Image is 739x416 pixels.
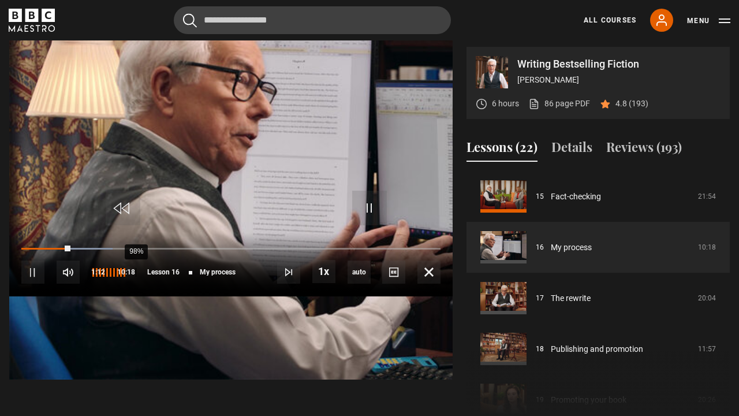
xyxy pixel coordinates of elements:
[312,260,335,283] button: Playback Rate
[517,74,721,86] p: [PERSON_NAME]
[551,242,592,254] a: My process
[584,15,636,25] a: All Courses
[147,269,180,276] span: Lesson 16
[417,261,441,284] button: Fullscreen
[91,262,105,283] span: 1:12
[492,98,519,110] p: 6 hours
[21,261,44,284] button: Pause
[9,47,453,296] video-js: Video Player
[615,98,648,110] p: 4.8 (193)
[117,262,135,283] span: 10:18
[382,261,405,284] button: Captions
[466,138,538,162] button: Lessons (22)
[91,268,125,277] div: Volume Level
[348,261,371,284] div: Current quality: 1080p
[517,59,721,69] p: Writing Bestselling Fiction
[9,9,55,32] svg: BBC Maestro
[551,191,601,203] a: Fact-checking
[551,138,592,162] button: Details
[183,13,197,28] button: Submit the search query
[551,292,591,304] a: The rewrite
[528,98,590,110] a: 86 page PDF
[606,138,682,162] button: Reviews (193)
[200,269,236,276] span: My process
[174,6,451,34] input: Search
[348,261,371,284] span: auto
[57,261,80,284] button: Mute
[277,261,300,284] button: Next Lesson
[21,248,441,250] div: Progress Bar
[551,343,643,355] a: Publishing and promotion
[687,15,730,27] button: Toggle navigation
